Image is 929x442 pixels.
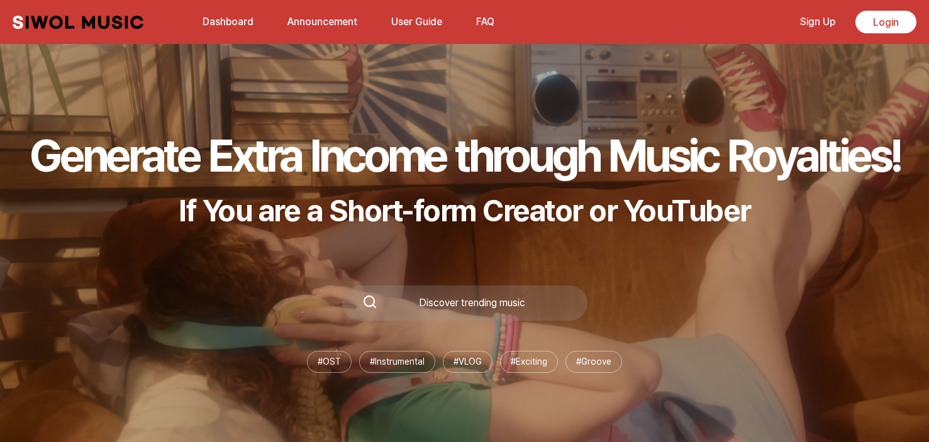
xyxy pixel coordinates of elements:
[30,192,900,229] p: If You are a Short-form Creator or YouTuber
[195,8,261,35] a: Dashboard
[565,351,622,373] li: # Groove
[377,298,567,308] div: Discover trending music
[307,351,352,373] li: # OST
[793,8,843,35] a: Sign Up
[384,8,450,35] a: User Guide
[855,11,916,33] a: Login
[443,351,492,373] li: # VLOG
[500,351,558,373] li: # Exciting
[280,8,365,35] a: Announcement
[469,7,502,37] button: FAQ
[359,351,435,373] li: # Instrumental
[30,128,900,182] h1: Generate Extra Income through Music Royalties!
